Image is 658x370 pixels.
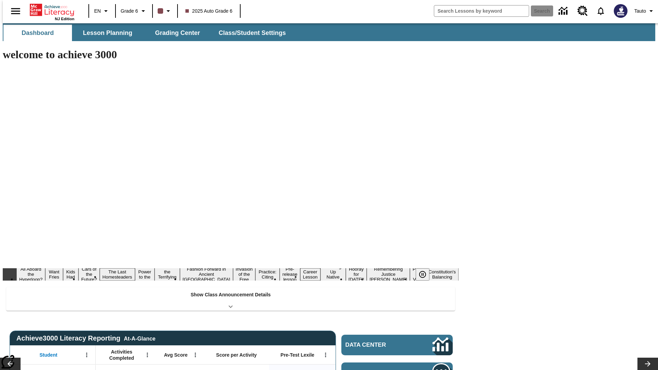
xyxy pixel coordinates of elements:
span: Score per Activity [216,352,257,358]
button: Slide 7 Attack of the Terrifying Tomatoes [155,263,180,286]
button: Slide 11 Pre-release lesson [280,266,300,283]
span: 2025 Auto Grade 6 [185,8,233,15]
button: Open Menu [82,350,92,360]
span: Data Center [345,342,410,348]
button: Slide 1 All Aboard the Hyperloop? [16,266,45,283]
button: Open Menu [190,350,200,360]
span: Class/Student Settings [219,29,286,37]
span: Achieve3000 Literacy Reporting [16,334,156,342]
span: Lesson Planning [83,29,132,37]
button: Slide 2 Do You Want Fries With That? [45,258,63,291]
span: Tauto [634,8,646,15]
button: Select a new avatar [610,2,632,20]
button: Slide 4 Cars of the Future? [78,266,100,283]
a: Data Center [341,335,453,355]
button: Profile/Settings [632,5,658,17]
button: Slide 16 Point of View [410,266,426,283]
button: Pause [416,268,429,281]
span: Grade 6 [121,8,138,15]
img: Avatar [614,4,627,18]
button: Open side menu [5,1,26,21]
input: search field [434,5,529,16]
button: Slide 9 The Invasion of the Free CD [233,260,256,288]
button: Slide 13 Cooking Up Native Traditions [320,263,346,286]
button: Class color is dark brown. Change class color [155,5,175,17]
a: Home [30,3,74,17]
button: Class/Student Settings [213,25,291,41]
button: Slide 12 Career Lesson [300,268,320,281]
button: Lesson Planning [73,25,142,41]
span: Activities Completed [99,349,144,361]
span: EN [94,8,101,15]
span: Student [39,352,57,358]
button: Dashboard [3,25,72,41]
div: SubNavbar [3,23,655,41]
span: NJ Edition [55,17,74,21]
button: Slide 14 Hooray for Constitution Day! [346,266,367,283]
span: Grading Center [155,29,200,37]
button: Language: EN, Select a language [91,5,113,17]
button: Slide 5 The Last Homesteaders [100,268,135,281]
button: Slide 3 Dirty Jobs Kids Had To Do [63,258,78,291]
button: Slide 17 The Constitution's Balancing Act [426,263,459,286]
div: Show Class Announcement Details [6,287,455,311]
button: Slide 8 Fashion Forward in Ancient Rome [180,266,233,283]
div: At-A-Glance [124,334,155,342]
span: Dashboard [22,29,54,37]
button: Grading Center [143,25,212,41]
button: Slide 6 Solar Power to the People [135,263,155,286]
button: Open Menu [142,350,153,360]
a: Resource Center, Will open in new tab [573,2,592,20]
div: Home [30,2,74,21]
button: Lesson carousel, Next [637,358,658,370]
span: Pre-Test Lexile [281,352,315,358]
a: Notifications [592,2,610,20]
button: Open Menu [320,350,331,360]
span: Avg Score [164,352,187,358]
p: Show Class Announcement Details [191,291,271,298]
button: Slide 10 Mixed Practice: Citing Evidence [255,263,280,286]
button: Slide 15 Remembering Justice O'Connor [367,266,410,283]
div: SubNavbar [3,25,292,41]
button: Grade: Grade 6, Select a grade [118,5,150,17]
a: Data Center [555,2,573,21]
h1: welcome to achieve 3000 [3,48,459,61]
div: Pause [416,268,436,281]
